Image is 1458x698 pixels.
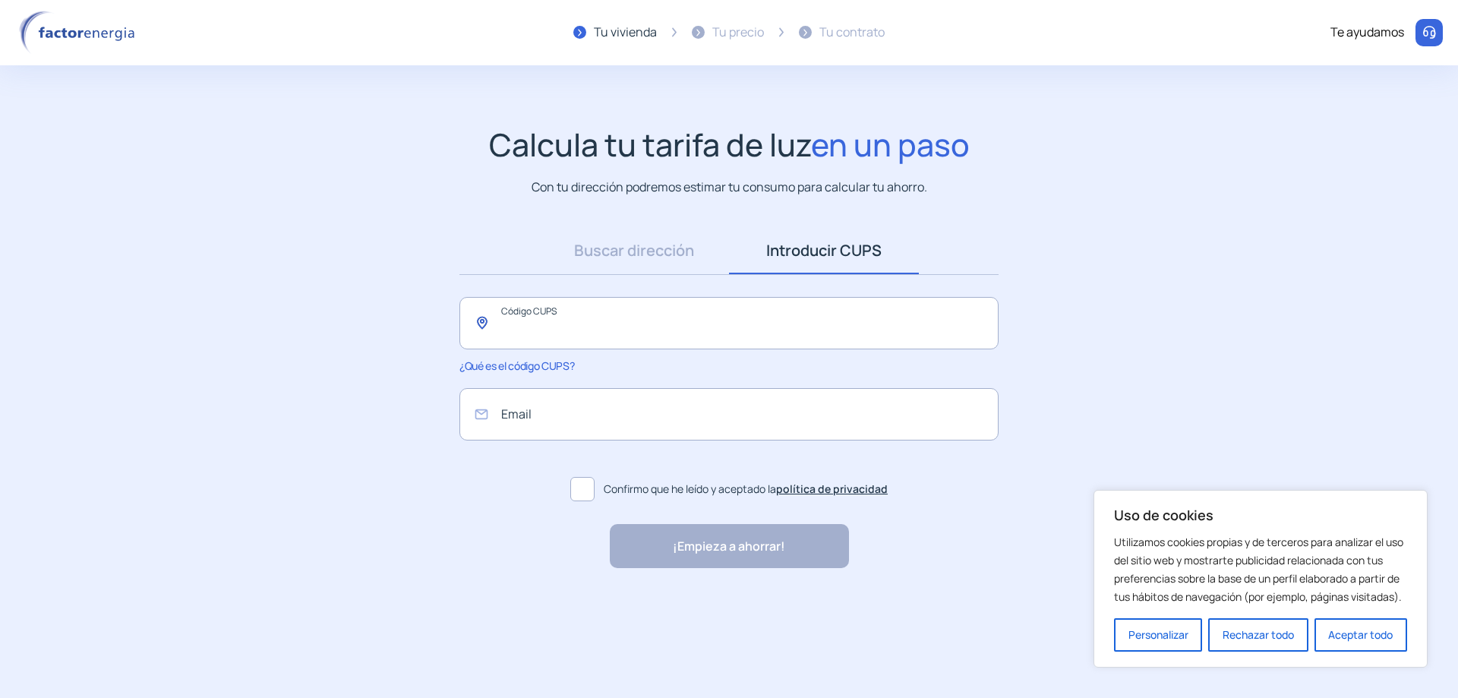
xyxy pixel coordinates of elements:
h1: Calcula tu tarifa de luz [489,126,970,163]
span: ¿Qué es el código CUPS? [459,358,574,373]
div: Te ayudamos [1330,23,1404,43]
button: Rechazar todo [1208,618,1308,652]
p: Utilizamos cookies propias y de terceros para analizar el uso del sitio web y mostrarte publicida... [1114,533,1407,606]
p: Uso de cookies [1114,506,1407,524]
img: llamar [1422,25,1437,40]
div: Tu contrato [819,23,885,43]
a: Introducir CUPS [729,227,919,274]
div: Tu vivienda [594,23,657,43]
img: logo factor [15,11,144,55]
a: Buscar dirección [539,227,729,274]
div: Tu precio [712,23,764,43]
div: Uso de cookies [1093,490,1428,668]
span: en un paso [811,123,970,166]
p: Con tu dirección podremos estimar tu consumo para calcular tu ahorro. [532,178,927,197]
button: Aceptar todo [1314,618,1407,652]
a: política de privacidad [776,482,888,496]
button: Personalizar [1114,618,1202,652]
span: Confirmo que he leído y aceptado la [604,481,888,497]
